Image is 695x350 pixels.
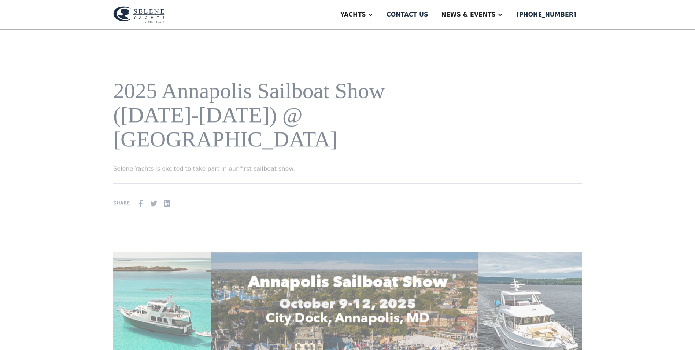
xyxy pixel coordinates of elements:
div: Yachts [340,10,366,19]
p: Selene Yachts is excited to take part in our first sailboat show. [113,164,418,173]
img: Linkedin [163,199,171,208]
div: [PHONE_NUMBER] [516,10,576,19]
div: News & EVENTS [441,10,496,19]
h1: 2025 Annapolis Sailboat Show ([DATE]-[DATE]) @ [GEOGRAPHIC_DATA] [113,79,418,151]
img: Twitter [149,199,158,208]
img: facebook [136,199,145,208]
div: Contact us [387,10,428,19]
img: logo [113,6,165,23]
div: SHARE [113,200,130,207]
